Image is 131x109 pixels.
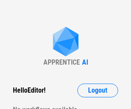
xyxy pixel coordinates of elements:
div: AI [82,58,88,66]
img: Apprentice AI [49,27,83,58]
button: Logout [77,84,118,97]
div: APPRENTICE [43,58,80,66]
span: Logout [88,87,107,94]
div: Hello Editor ! [13,84,46,97]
